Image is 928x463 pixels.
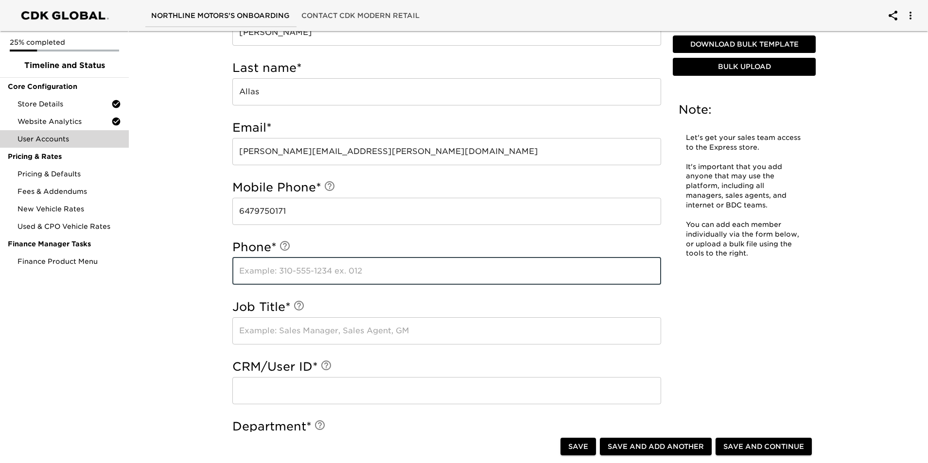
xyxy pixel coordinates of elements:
[232,299,661,315] h5: Job Title
[677,61,812,73] span: Bulk Upload
[673,35,816,53] button: Download Bulk Template
[10,37,119,47] p: 25% completed
[673,58,816,76] button: Bulk Upload
[600,438,712,456] button: Save and Add Another
[18,257,121,266] span: Finance Product Menu
[881,4,905,27] button: account of current user
[232,359,661,375] h5: CRM/User ID
[608,441,704,453] span: Save and Add Another
[723,441,804,453] span: Save and Continue
[232,419,661,434] h5: Department
[232,120,661,136] h5: Email
[568,441,588,453] span: Save
[232,240,661,255] h5: Phone
[232,198,661,225] input: Example: 123-456-7890
[686,162,803,210] p: It's important that you add anyone that may use the platform, including all managers, sales agent...
[8,239,121,249] span: Finance Manager Tasks
[232,60,661,76] h5: Last name
[8,82,121,91] span: Core Configuration
[18,99,111,109] span: Store Details
[151,10,290,22] span: Northline Motors's Onboarding
[301,10,420,22] span: Contact CDK Modern Retail
[716,438,812,456] button: Save and Continue
[8,60,121,71] span: Timeline and Status
[18,204,121,214] span: New Vehicle Rates
[232,257,661,285] input: Example: 310-555-1234 ex. 012
[8,152,121,161] span: Pricing & Rates
[18,187,121,196] span: Fees & Addendums
[18,222,121,231] span: Used & CPO Vehicle Rates
[677,38,812,51] span: Download Bulk Template
[18,134,121,144] span: User Accounts
[686,220,803,259] p: You can add each member individually via the form below, or upload a bulk file using the tools to...
[679,102,810,118] h5: Note:
[18,117,111,126] span: Website Analytics
[232,180,661,195] h5: Mobile Phone
[899,4,922,27] button: account of current user
[232,317,661,344] input: Example: Sales Manager, Sales Agent, GM
[18,169,121,179] span: Pricing & Defaults
[686,133,803,153] p: Let's get your sales team access to the Express store.
[560,438,596,456] button: Save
